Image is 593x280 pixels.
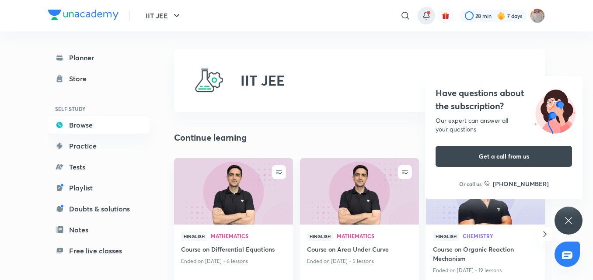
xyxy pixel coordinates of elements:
img: new-thumbnail [299,157,420,225]
h6: SELF STUDY [48,101,150,116]
a: Mathematics [211,233,286,239]
a: [PHONE_NUMBER] [484,179,549,188]
span: Hinglish [307,232,333,241]
p: Ended on [DATE] • 19 lessons [433,265,538,276]
a: Browse [48,116,150,134]
p: Ended on [DATE] • 6 lessons [181,256,286,267]
button: avatar [439,9,453,23]
img: streak [497,11,506,20]
a: Tests [48,158,150,176]
a: Planner [48,49,150,66]
img: ttu_illustration_new.svg [527,86,583,134]
button: IIT JEE [140,7,187,24]
a: Mathematics [337,233,412,239]
a: Playlist [48,179,150,197]
a: Practice [48,137,150,155]
h2: IIT JEE [241,72,285,89]
span: Chemistry [463,233,538,239]
p: Or call us [459,180,481,188]
p: Ended on [DATE] • 5 lessons [307,256,412,267]
a: new-thumbnail [300,158,419,225]
span: Mathematics [337,233,412,239]
h2: Continue learning [174,131,247,144]
a: Doubts & solutions [48,200,150,218]
img: Company Logo [48,10,119,20]
button: Get a call from us [436,146,572,167]
img: Apeksha dubey [530,8,545,23]
a: Course on Organic Reaction Mechanism [433,245,538,265]
a: Company Logo [48,10,119,22]
a: Course on Differential Equations [181,245,286,256]
span: Hinglish [433,232,459,241]
img: avatar [442,12,450,20]
a: new-thumbnail [174,158,293,225]
h6: [PHONE_NUMBER] [493,179,549,188]
img: new-thumbnail [173,157,294,225]
h4: Have questions about the subscription? [436,86,572,113]
a: Free live classes [48,242,150,259]
a: Store [48,70,150,87]
a: Notes [48,221,150,239]
div: Store [69,73,92,84]
a: Course on Area Under Curve [307,245,412,256]
span: Mathematics [211,233,286,239]
img: IIT JEE [195,66,223,94]
a: Chemistry [463,233,538,239]
span: Hinglish [181,232,207,241]
div: Our expert can answer all your questions [436,116,572,134]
